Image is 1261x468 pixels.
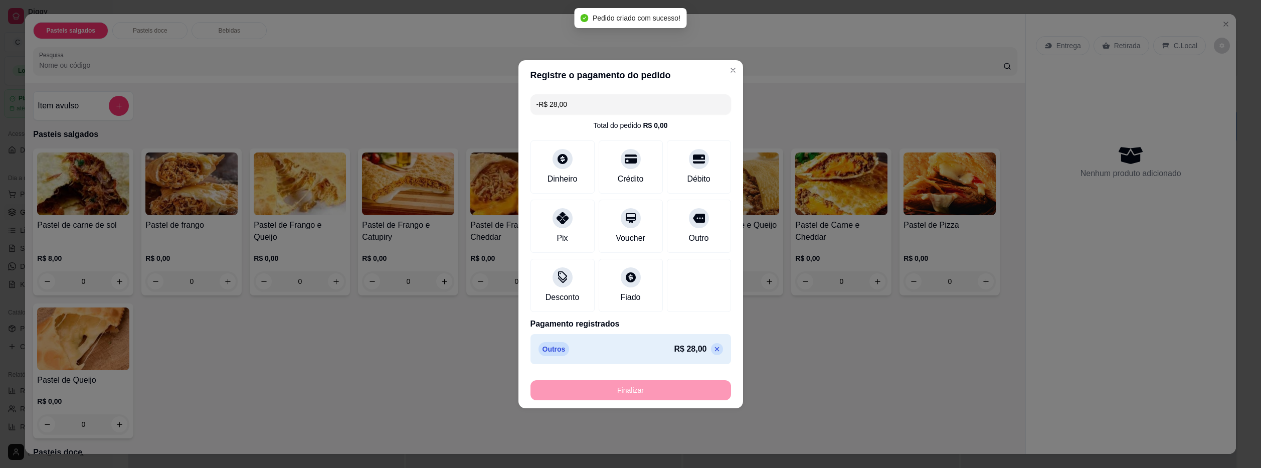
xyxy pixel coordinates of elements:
[688,232,708,244] div: Outro
[518,60,743,90] header: Registre o pagamento do pedido
[581,14,589,22] span: check-circle
[593,120,667,130] div: Total do pedido
[616,232,645,244] div: Voucher
[538,342,570,356] p: Outros
[674,343,707,355] p: R$ 28,00
[618,173,644,185] div: Crédito
[530,318,731,330] p: Pagamento registrados
[620,291,640,303] div: Fiado
[725,62,741,78] button: Close
[687,173,710,185] div: Débito
[557,232,568,244] div: Pix
[593,14,680,22] span: Pedido criado com sucesso!
[536,94,725,114] input: Ex.: hambúrguer de cordeiro
[546,291,580,303] div: Desconto
[548,173,578,185] div: Dinheiro
[643,120,667,130] div: R$ 0,00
